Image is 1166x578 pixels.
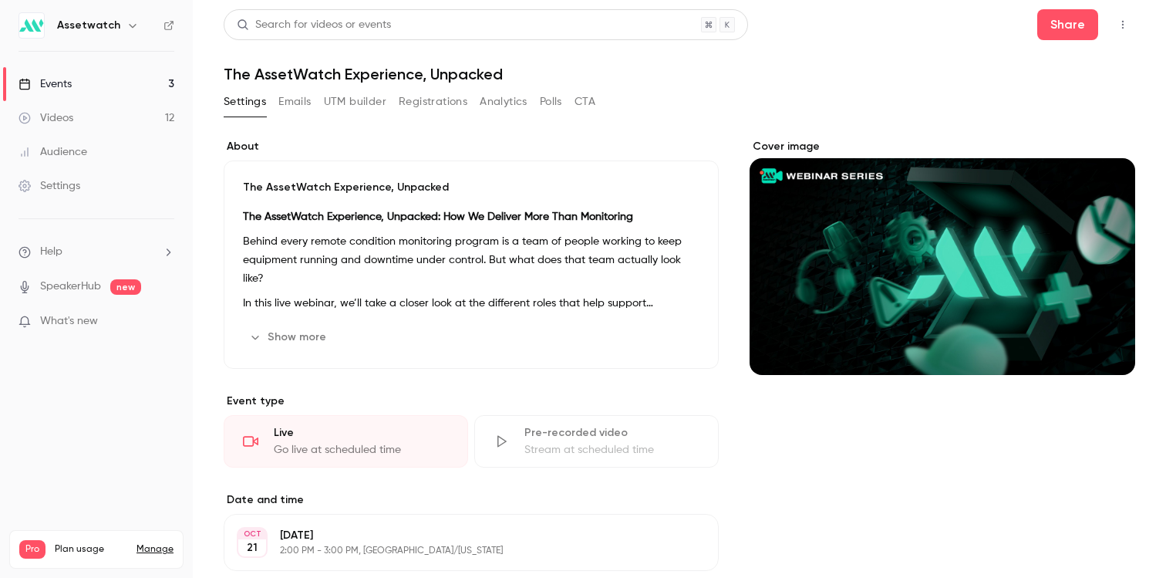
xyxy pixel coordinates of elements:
span: new [110,279,141,295]
label: About [224,139,719,154]
div: OCT [238,529,266,539]
div: Pre-recorded videoStream at scheduled time [474,415,719,468]
p: Event type [224,394,719,409]
div: LiveGo live at scheduled time [224,415,468,468]
button: Polls [540,90,562,114]
img: Assetwatch [19,13,44,38]
div: Live [274,425,449,441]
section: Cover image [750,139,1135,375]
button: Settings [224,90,266,114]
label: Cover image [750,139,1135,154]
p: In this live webinar, we’ll take a closer look at the different roles that help support manufactu... [243,294,699,313]
span: Help [40,244,62,260]
div: Events [19,76,72,92]
button: CTA [575,90,595,114]
div: Settings [19,178,80,194]
strong: The AssetWatch Experience, Unpacked: How We Deliver More Than Monitoring [243,211,633,222]
span: What's new [40,313,98,330]
button: Show more [243,325,335,350]
button: Registrations [399,90,467,114]
p: The AssetWatch Experience, Unpacked [243,180,699,195]
p: 2:00 PM - 3:00 PM, [GEOGRAPHIC_DATA]/[US_STATE] [280,545,637,557]
label: Date and time [224,492,719,508]
div: Pre-recorded video [524,425,699,441]
span: Pro [19,540,45,559]
p: 21 [247,540,258,556]
button: Share [1037,9,1098,40]
a: Manage [136,543,174,556]
h1: The AssetWatch Experience, Unpacked [224,65,1135,83]
div: Search for videos or events [237,17,391,33]
p: Behind every remote condition monitoring program is a team of people working to keep equipment ru... [243,232,699,288]
li: help-dropdown-opener [19,244,174,260]
a: SpeakerHub [40,279,101,295]
div: Go live at scheduled time [274,442,449,458]
p: [DATE] [280,528,637,543]
button: Emails [278,90,311,114]
h6: Assetwatch [57,18,120,33]
div: Audience [19,144,87,160]
div: Videos [19,110,73,126]
button: Analytics [480,90,527,114]
button: UTM builder [324,90,386,114]
span: Plan usage [55,543,127,556]
div: Stream at scheduled time [524,442,699,458]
